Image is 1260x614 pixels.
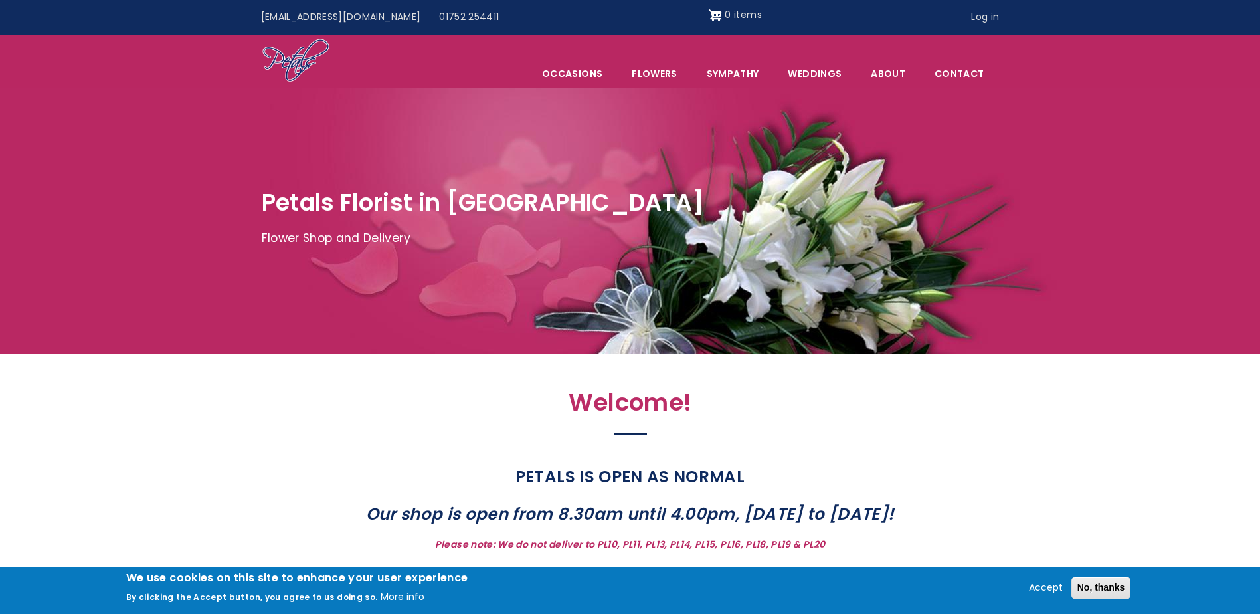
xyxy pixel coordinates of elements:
span: 0 items [725,8,761,21]
strong: Please note: We do not deliver to PL10, PL11, PL13, PL14, PL15, PL16, PL18, PL19 & PL20 [435,538,825,551]
strong: Our shop is open from 8.30am until 4.00pm, [DATE] to [DATE]! [366,502,895,526]
h2: Welcome! [341,389,919,424]
img: Home [262,38,330,84]
span: Occasions [528,60,616,88]
a: Flowers [618,60,691,88]
a: Log in [962,5,1008,30]
button: No, thanks [1071,577,1131,599]
img: Shopping cart [709,5,722,26]
p: Flower Shop and Delivery [262,229,999,249]
a: About [857,60,919,88]
a: 01752 254411 [430,5,508,30]
a: Sympathy [693,60,773,88]
p: By clicking the Accept button, you agree to us doing so. [126,591,378,603]
span: Petals Florist in [GEOGRAPHIC_DATA] [262,186,705,219]
a: Shopping cart 0 items [709,5,762,26]
button: Accept [1024,580,1068,596]
a: Contact [921,60,998,88]
span: Weddings [774,60,855,88]
button: More info [381,589,424,605]
strong: PETALS IS OPEN AS NORMAL [515,465,745,488]
h2: We use cookies on this site to enhance your user experience [126,571,468,585]
a: [EMAIL_ADDRESS][DOMAIN_NAME] [252,5,430,30]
